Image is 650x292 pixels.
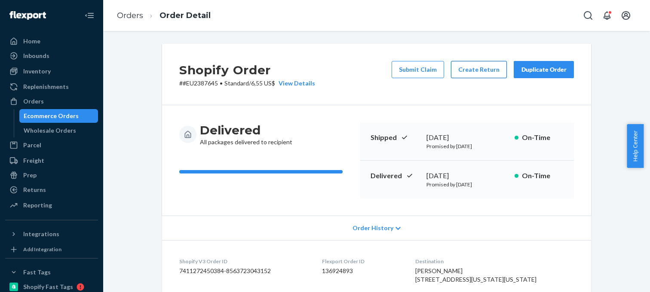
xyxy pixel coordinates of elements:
[5,227,98,241] button: Integrations
[23,246,61,253] div: Add Integration
[179,267,308,275] dd: 7411272450384-8563723043152
[179,258,308,265] dt: Shopify V3 Order ID
[5,94,98,108] a: Orders
[23,97,44,106] div: Orders
[579,7,597,24] button: Open Search Box
[371,133,420,143] p: Shipped
[617,7,635,24] button: Open account menu
[5,198,98,212] a: Reporting
[24,112,79,120] div: Ecommerce Orders
[522,133,564,143] p: On-Time
[275,79,315,88] button: View Details
[426,133,508,143] div: [DATE]
[5,183,98,197] a: Returns
[23,171,37,179] div: Prep
[19,109,98,123] a: Ecommerce Orders
[179,79,315,88] p: # #EU2387645 / 6,55 US$
[5,49,98,63] a: Inbounds
[23,201,52,210] div: Reporting
[81,7,98,24] button: Close Navigation
[322,258,402,265] dt: Flexport Order ID
[224,79,249,87] span: Standard
[5,80,98,94] a: Replenishments
[117,11,143,20] a: Orders
[200,122,292,146] div: All packages delivered to recipient
[23,283,73,291] div: Shopify Fast Tags
[522,171,564,181] p: On-Time
[23,141,41,149] div: Parcel
[426,171,508,181] div: [DATE]
[23,156,44,165] div: Freight
[9,11,46,20] img: Flexport logo
[19,124,98,137] a: Wholesale Orders
[23,37,40,46] div: Home
[521,65,567,74] div: Duplicate Order
[415,267,537,283] span: [PERSON_NAME] [STREET_ADDRESS][US_STATE][US_STATE]
[5,168,98,182] a: Prep
[392,61,444,78] button: Submit Claim
[5,265,98,279] button: Fast Tags
[5,64,98,78] a: Inventory
[220,79,223,87] span: •
[353,224,393,232] span: Order History
[322,267,402,275] dd: 136924893
[451,61,507,78] button: Create Return
[5,138,98,152] a: Parcel
[5,154,98,167] a: Freight
[110,3,218,28] ol: breadcrumbs
[5,34,98,48] a: Home
[23,67,51,76] div: Inventory
[5,244,98,255] a: Add Integration
[200,122,292,138] h3: Delivered
[24,126,76,135] div: Wholesale Orders
[415,258,574,265] dt: Destination
[514,61,574,78] button: Duplicate Order
[598,7,616,24] button: Open notifications
[23,82,69,91] div: Replenishments
[23,52,49,60] div: Inbounds
[426,143,508,150] p: Promised by [DATE]
[23,268,51,277] div: Fast Tags
[159,11,211,20] a: Order Detail
[23,186,46,194] div: Returns
[627,124,644,168] button: Help Center
[426,181,508,188] p: Promised by [DATE]
[23,230,59,238] div: Integrations
[179,61,315,79] h2: Shopify Order
[371,171,420,181] p: Delivered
